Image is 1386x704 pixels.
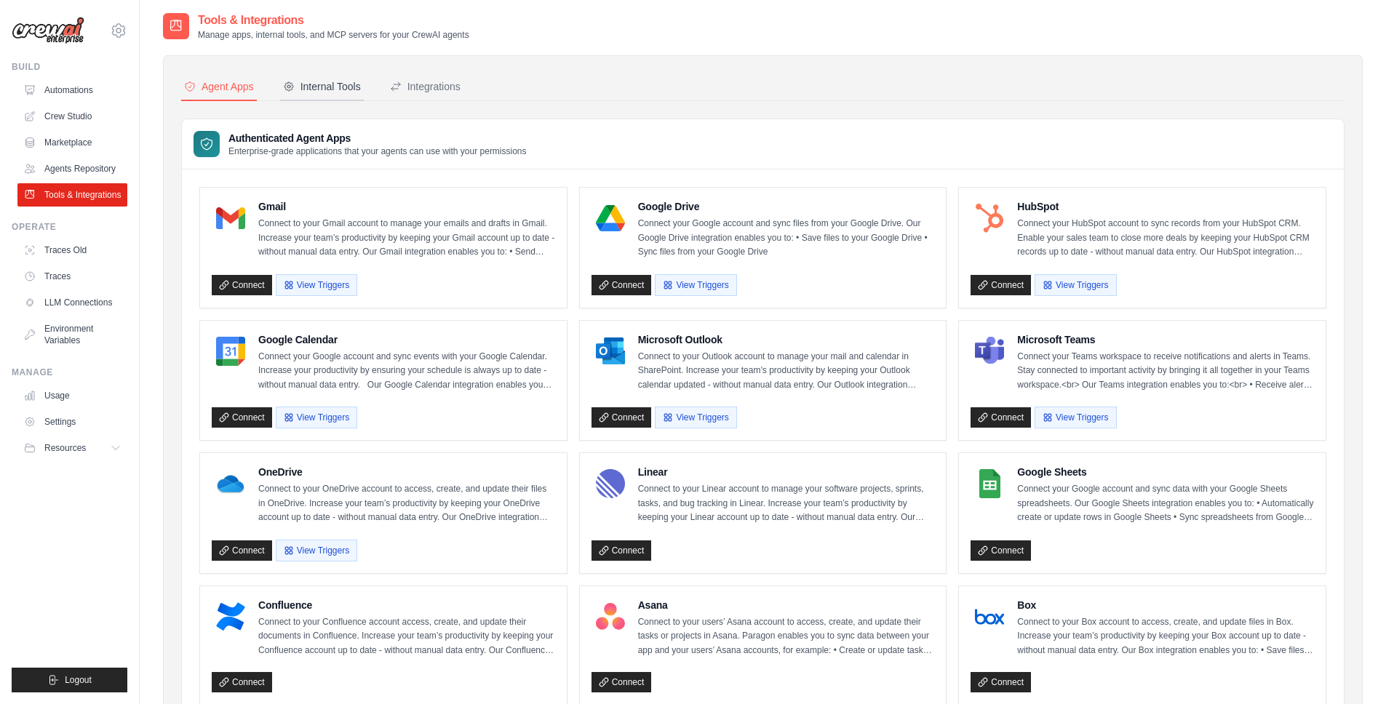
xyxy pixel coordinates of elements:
[12,61,127,73] div: Build
[17,436,127,460] button: Resources
[228,145,527,157] p: Enterprise-grade applications that your agents can use with your permissions
[1017,217,1314,260] p: Connect your HubSpot account to sync records from your HubSpot CRM. Enable your sales team to clo...
[638,350,935,393] p: Connect to your Outlook account to manage your mail and calendar in SharePoint. Increase your tea...
[971,407,1031,428] a: Connect
[283,79,361,94] div: Internal Tools
[212,275,272,295] a: Connect
[198,12,469,29] h2: Tools & Integrations
[390,79,461,94] div: Integrations
[1035,274,1116,296] button: View Triggers
[1017,598,1314,612] h4: Box
[592,407,652,428] a: Connect
[212,407,272,428] a: Connect
[258,465,555,479] h4: OneDrive
[216,204,245,233] img: Gmail Logo
[975,204,1004,233] img: HubSpot Logo
[258,482,555,525] p: Connect to your OneDrive account to access, create, and update their files in OneDrive. Increase ...
[212,672,272,692] a: Connect
[1017,482,1314,525] p: Connect your Google account and sync data with your Google Sheets spreadsheets. Our Google Sheets...
[44,442,86,454] span: Resources
[592,540,652,561] a: Connect
[975,469,1004,498] img: Google Sheets Logo
[17,105,127,128] a: Crew Studio
[596,469,625,498] img: Linear Logo
[280,73,364,101] button: Internal Tools
[655,274,736,296] button: View Triggers
[1017,199,1314,214] h4: HubSpot
[258,332,555,347] h4: Google Calendar
[181,73,257,101] button: Agent Apps
[1017,350,1314,393] p: Connect your Teams workspace to receive notifications and alerts in Teams. Stay connected to impo...
[638,598,935,612] h4: Asana
[65,674,92,686] span: Logout
[276,274,357,296] button: View Triggers
[638,482,935,525] p: Connect to your Linear account to manage your software projects, sprints, tasks, and bug tracking...
[17,317,127,352] a: Environment Variables
[216,337,245,366] img: Google Calendar Logo
[17,131,127,154] a: Marketplace
[971,540,1031,561] a: Connect
[228,131,527,145] h3: Authenticated Agent Apps
[276,407,357,428] button: View Triggers
[387,73,463,101] button: Integrations
[971,672,1031,692] a: Connect
[638,332,935,347] h4: Microsoft Outlook
[258,598,555,612] h4: Confluence
[638,217,935,260] p: Connect your Google account and sync files from your Google Drive. Our Google Drive integration e...
[12,17,84,44] img: Logo
[17,410,127,433] a: Settings
[216,602,245,631] img: Confluence Logo
[184,79,254,94] div: Agent Apps
[638,465,935,479] h4: Linear
[258,615,555,658] p: Connect to your Confluence account access, create, and update their documents in Confluence. Incr...
[17,157,127,180] a: Agents Repository
[17,265,127,288] a: Traces
[17,239,127,262] a: Traces Old
[258,350,555,393] p: Connect your Google account and sync events with your Google Calendar. Increase your productivity...
[975,337,1004,366] img: Microsoft Teams Logo
[1017,465,1314,479] h4: Google Sheets
[975,602,1004,631] img: Box Logo
[12,367,127,378] div: Manage
[17,291,127,314] a: LLM Connections
[1035,407,1116,428] button: View Triggers
[12,668,127,692] button: Logout
[1017,332,1314,347] h4: Microsoft Teams
[655,407,736,428] button: View Triggers
[258,199,555,214] h4: Gmail
[596,602,625,631] img: Asana Logo
[638,615,935,658] p: Connect to your users’ Asana account to access, create, and update their tasks or projects in Asa...
[592,275,652,295] a: Connect
[17,79,127,102] a: Automations
[12,221,127,233] div: Operate
[198,29,469,41] p: Manage apps, internal tools, and MCP servers for your CrewAI agents
[592,672,652,692] a: Connect
[1017,615,1314,658] p: Connect to your Box account to access, create, and update files in Box. Increase your team’s prod...
[276,540,357,561] button: View Triggers
[638,199,935,214] h4: Google Drive
[971,275,1031,295] a: Connect
[596,204,625,233] img: Google Drive Logo
[17,183,127,207] a: Tools & Integrations
[596,337,625,366] img: Microsoft Outlook Logo
[258,217,555,260] p: Connect to your Gmail account to manage your emails and drafts in Gmail. Increase your team’s pro...
[216,469,245,498] img: OneDrive Logo
[212,540,272,561] a: Connect
[17,384,127,407] a: Usage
